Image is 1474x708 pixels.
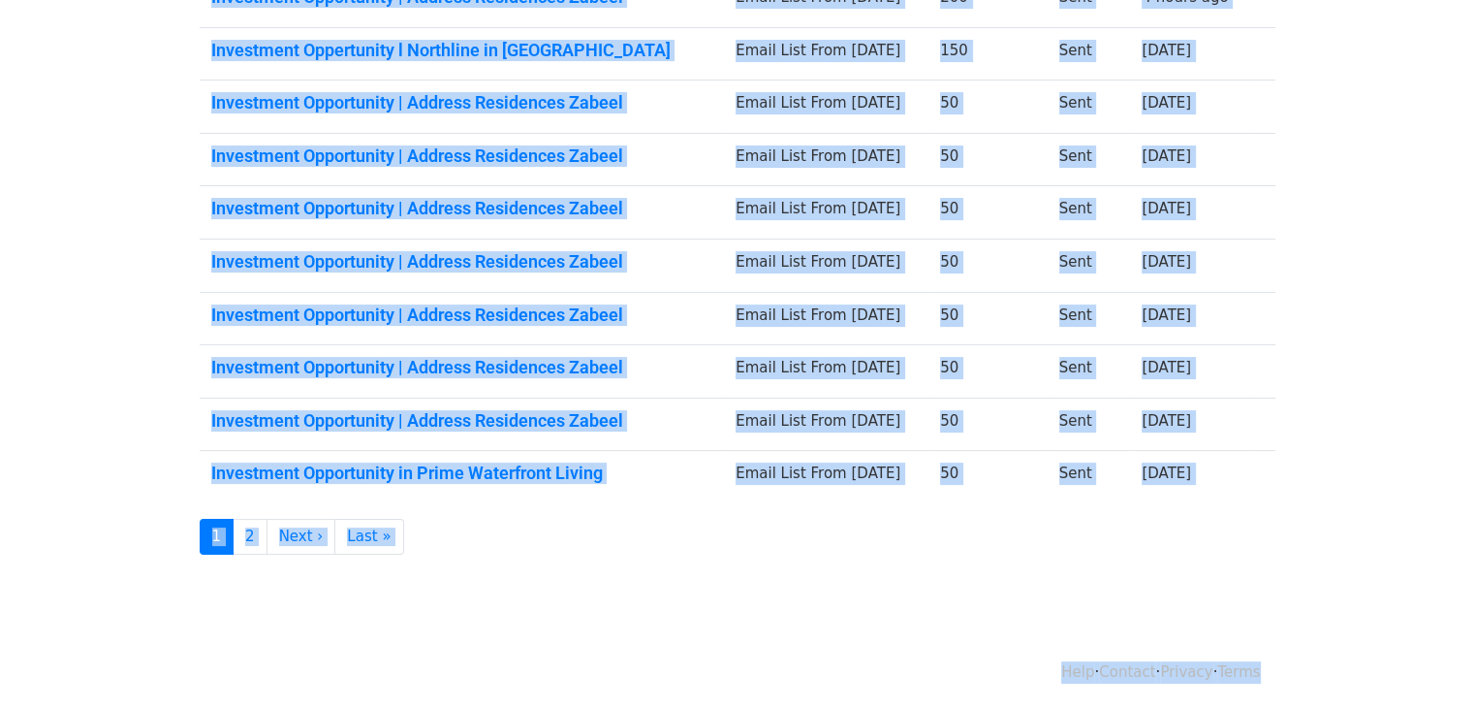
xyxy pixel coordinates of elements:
td: Sent [1048,80,1131,134]
td: Sent [1048,186,1131,240]
a: 2 [233,519,267,555]
td: 50 [928,345,1047,399]
td: Sent [1048,133,1131,186]
td: Sent [1048,292,1131,345]
a: [DATE] [1142,94,1191,112]
td: Email List From [DATE] [724,80,928,134]
a: Investment Opportunity | Address Residences Zabeel [211,251,713,273]
td: Email List From [DATE] [724,451,928,503]
a: Last » [334,519,403,555]
td: Sent [1048,398,1131,451]
a: Investment Opportunity | Address Residences Zabeel [211,305,713,326]
a: [DATE] [1142,200,1191,217]
td: Sent [1048,240,1131,293]
td: 50 [928,398,1047,451]
a: [DATE] [1142,412,1191,430]
td: 150 [928,27,1047,80]
td: 50 [928,451,1047,503]
td: Sent [1048,345,1131,399]
td: Email List From [DATE] [724,133,928,186]
a: Investment Opportunity | Address Residences Zabeel [211,410,713,432]
a: Investment Opportunity | Address Residences Zabeel [211,145,713,167]
a: 1 [200,519,235,555]
a: [DATE] [1142,253,1191,271]
td: Email List From [DATE] [724,27,928,80]
td: Email List From [DATE] [724,292,928,345]
a: Investment Opportunity | Address Residences Zabeel [211,92,713,113]
td: 50 [928,186,1047,240]
td: Email List From [DATE] [724,186,928,240]
td: Sent [1048,27,1131,80]
a: [DATE] [1142,359,1191,376]
a: Privacy [1160,663,1212,681]
a: [DATE] [1142,147,1191,165]
a: [DATE] [1142,42,1191,59]
a: Investment Opportunity in Prime Waterfront Living [211,463,713,484]
a: Investment Opportunity | Address Residences Zabeel [211,198,713,219]
td: Email List From [DATE] [724,398,928,451]
a: Terms [1217,663,1260,681]
td: 50 [928,292,1047,345]
a: Investment Opportunity | Address Residences Zabeel [211,357,713,378]
td: Email List From [DATE] [724,240,928,293]
td: Sent [1048,451,1131,503]
a: Investment Oppertunity l Northline in [GEOGRAPHIC_DATA] [211,40,713,61]
td: Email List From [DATE] [724,345,928,399]
a: [DATE] [1142,465,1191,482]
iframe: Chat Widget [1377,615,1474,708]
a: [DATE] [1142,306,1191,324]
td: 50 [928,80,1047,134]
a: Help [1061,663,1094,681]
a: Contact [1099,663,1155,681]
td: 50 [928,133,1047,186]
td: 50 [928,240,1047,293]
a: Next › [267,519,336,555]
